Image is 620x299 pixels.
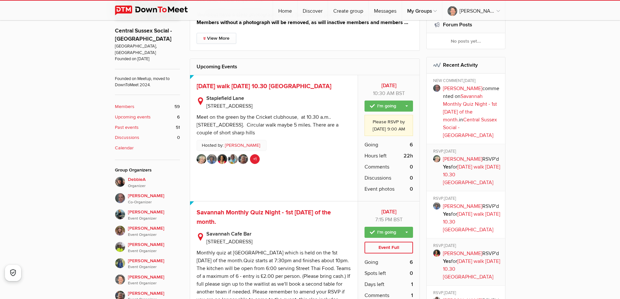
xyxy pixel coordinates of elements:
[411,280,413,288] b: 1
[128,176,180,189] span: DebbieA
[365,227,413,238] a: I'm going
[128,199,180,205] i: Co-Organizer
[115,43,180,56] span: [GEOGRAPHIC_DATA], [GEOGRAPHIC_DATA]
[197,33,236,44] a: View More
[128,232,180,238] i: Event Organizer
[128,216,180,222] i: Event Organizer
[443,164,500,186] a: [DATE] walk [DATE] 10.30 [GEOGRAPHIC_DATA]
[115,167,180,174] div: Group Organizers
[365,82,413,89] b: [DATE]
[433,57,499,73] h2: Recent Activity
[297,1,328,20] a: Discover
[365,174,391,182] span: Discussions
[443,85,501,139] p: commented on in
[365,163,389,171] span: Comments
[365,269,386,277] span: Spots left
[410,163,413,171] b: 0
[464,78,475,83] span: [DATE]
[217,154,227,164] img: Sheila
[365,185,394,193] span: Event photos
[128,274,180,287] span: [PERSON_NAME]
[273,1,297,20] a: Home
[365,208,413,216] b: [DATE]
[228,154,238,164] img: Caro Bates
[115,242,125,252] img: Adam Lea
[328,1,368,20] a: Create group
[115,124,180,131] a: Past events 51
[404,152,413,160] b: 22h
[115,124,139,131] b: Past events
[115,189,180,205] a: [PERSON_NAME]Co-Organizer
[250,154,260,164] a: +1
[207,154,217,164] img: Caroline Hansen
[410,185,413,193] b: 0
[128,209,180,222] span: [PERSON_NAME]
[365,242,413,253] div: Event Full
[115,114,151,121] b: Upcoming events
[410,141,413,149] b: 6
[115,225,125,236] img: Helen D
[443,258,500,280] a: [DATE] walk [DATE] 10.30 [GEOGRAPHIC_DATA]
[444,243,456,248] span: [DATE]
[410,174,413,182] b: 0
[365,101,413,112] a: I'm going
[197,140,267,151] p: Hosted by:
[115,6,198,15] img: DownToMeet
[443,250,482,257] a: [PERSON_NAME]
[128,280,180,286] i: Event Organizer
[443,203,482,210] a: [PERSON_NAME]
[115,238,180,254] a: [PERSON_NAME]Event Organizer
[443,258,451,265] b: Yes
[197,114,338,136] div: Meet on the green by the Cricket clubhouse, at 10.30 a.m.. [STREET_ADDRESS]. Circular walk maybe ...
[433,243,501,250] div: RSVP,
[115,103,134,110] b: Members
[365,115,413,136] div: Please RSVP by [DATE] 9:00 AM
[115,270,180,287] a: [PERSON_NAME]Event Organizer
[444,196,456,201] span: [DATE]
[443,211,451,217] b: Yes
[443,93,497,123] a: Savannah Monthly Quiz Night - 1st [DATE] of the month.
[115,274,125,285] img: Lou Phillips
[410,258,413,266] b: 6
[197,59,413,75] h2: Upcoming Events
[115,144,134,152] b: Calendar
[115,134,180,141] a: Discussions 0
[177,134,180,141] span: 0
[410,269,413,277] b: 0
[402,1,442,20] a: My Groups
[115,134,139,141] b: Discussions
[443,250,501,281] p: RSVP'd for
[433,149,501,155] div: RSVP,
[393,216,403,223] span: Europe/London
[443,202,501,234] p: RSVP'd for
[443,155,501,186] p: RSVP'd for
[433,196,501,202] div: RSVP,
[206,103,253,109] span: [STREET_ADDRESS]
[128,183,180,189] i: Organizer
[365,152,387,160] span: Hours left
[206,94,351,102] b: Staplefield Lane
[128,264,180,270] i: Event Organizer
[115,56,180,62] span: Founded on [DATE]
[443,21,472,28] a: Forum Posts
[115,258,125,268] img: Debbie K
[197,209,331,226] a: Savannah Monthly Quiz Night - 1st [DATE] of the month.
[128,225,180,238] span: [PERSON_NAME]
[365,141,378,149] span: Going
[427,33,505,49] div: No posts yet...
[225,142,260,149] a: [PERSON_NAME]
[442,1,505,20] a: [PERSON_NAME]
[197,82,331,90] a: [DATE] walk [DATE] 10.30 [GEOGRAPHIC_DATA]
[115,193,125,203] img: Adrian
[115,205,180,222] a: [PERSON_NAME]Event Organizer
[206,238,253,245] span: [STREET_ADDRESS]
[444,149,456,154] span: [DATE]
[128,241,180,254] span: [PERSON_NAME]
[443,156,482,162] a: [PERSON_NAME]
[396,90,405,97] span: Europe/London
[174,103,180,110] span: 59
[128,192,180,205] span: [PERSON_NAME]
[443,211,500,233] a: [DATE] walk [DATE] 10.30 [GEOGRAPHIC_DATA]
